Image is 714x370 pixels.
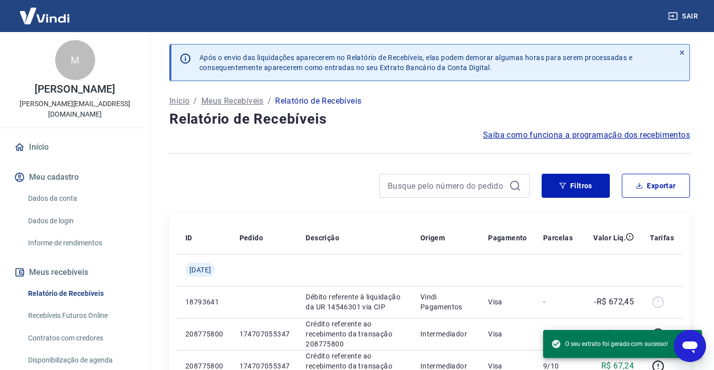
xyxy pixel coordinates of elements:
button: Filtros [542,174,610,198]
a: Dados da conta [24,188,138,209]
a: Informe de rendimentos [24,233,138,253]
img: Vindi [12,1,77,31]
p: Parcelas [543,233,573,243]
p: Pedido [240,233,263,243]
p: Visa [488,297,527,307]
span: O seu extrato foi gerado com sucesso! [551,339,668,349]
a: Dados de login [24,211,138,231]
input: Busque pelo número do pedido [388,178,505,193]
button: Sair [666,7,702,26]
p: [PERSON_NAME][EMAIL_ADDRESS][DOMAIN_NAME] [8,99,142,120]
p: Descrição [306,233,339,243]
button: Meu cadastro [12,166,138,188]
p: Relatório de Recebíveis [275,95,361,107]
button: Meus recebíveis [12,261,138,283]
p: Após o envio das liquidações aparecerem no Relatório de Recebíveis, elas podem demorar algumas ho... [199,53,632,73]
a: Início [12,136,138,158]
p: Tarifas [650,233,674,243]
p: / [193,95,197,107]
p: Vindi Pagamentos [420,292,472,312]
button: Exportar [622,174,690,198]
a: Contratos com credores [24,328,138,348]
p: ID [185,233,192,243]
a: Relatório de Recebíveis [24,283,138,304]
a: Início [169,95,189,107]
iframe: Botão para abrir a janela de mensagens, conversa em andamento [674,330,706,362]
p: -R$ 672,45 [594,296,634,308]
p: Pagamento [488,233,527,243]
p: 18793641 [185,297,223,307]
p: 208775800 [185,329,223,339]
a: Meus Recebíveis [201,95,264,107]
p: 174707055347 [240,329,290,339]
p: [PERSON_NAME] [35,84,115,95]
p: Intermediador [420,329,472,339]
p: Débito referente à liquidação da UR 14546301 via CIP [306,292,404,312]
p: 8/10 [543,329,573,339]
span: [DATE] [189,265,211,275]
p: Valor Líq. [593,233,626,243]
p: Visa [488,329,527,339]
p: Origem [420,233,445,243]
p: / [268,95,271,107]
p: R$ 67,24 [601,328,634,340]
p: Crédito referente ao recebimento da transação 208775800 [306,319,404,349]
a: Recebíveis Futuros Online [24,305,138,326]
p: - [543,297,573,307]
div: M [55,40,95,80]
a: Saiba como funciona a programação dos recebimentos [483,129,690,141]
h4: Relatório de Recebíveis [169,109,690,129]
